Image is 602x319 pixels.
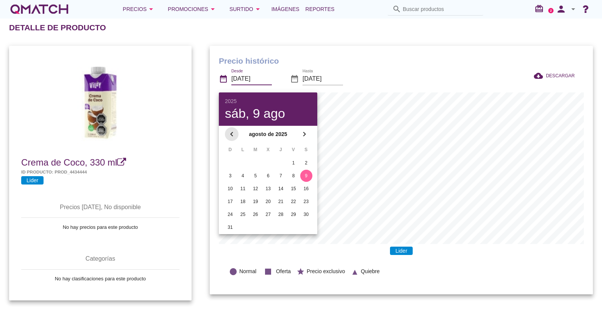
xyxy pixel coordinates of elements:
[306,5,335,14] span: Reportes
[351,266,359,275] i: ▲
[237,170,249,182] button: 4
[224,211,236,218] div: 24
[250,208,262,220] button: 26
[307,267,345,275] span: Precio exclusivo
[208,5,217,14] i: arrow_drop_down
[275,170,287,182] button: 7
[403,3,479,15] input: Buscar productos
[250,143,261,156] th: M
[224,195,236,208] button: 17
[554,4,569,14] i: person
[262,172,274,179] div: 6
[290,74,299,83] i: date_range
[262,211,274,218] div: 27
[300,157,312,169] button: 2
[275,185,287,192] div: 14
[392,5,401,14] i: search
[224,208,236,220] button: 24
[250,185,262,192] div: 12
[237,211,249,218] div: 25
[287,195,299,208] button: 22
[300,198,312,205] div: 23
[253,5,262,14] i: arrow_drop_down
[546,72,575,79] span: DESCARGAR
[262,198,274,205] div: 20
[225,107,311,120] div: sáb, 9 ago
[21,157,117,167] span: Crema de Coco, 330 ml
[287,198,299,205] div: 22
[229,267,237,276] i: lens
[300,183,312,195] button: 16
[21,248,179,269] th: Categorías
[276,267,291,275] span: Oferta
[262,208,274,220] button: 27
[237,208,249,220] button: 25
[300,208,312,220] button: 30
[287,157,299,169] button: 1
[303,73,343,85] input: Hasta
[287,172,299,179] div: 8
[569,5,578,14] i: arrow_drop_down
[237,143,248,156] th: L
[287,143,299,156] th: V
[237,172,249,179] div: 4
[275,208,287,220] button: 28
[287,170,299,182] button: 8
[147,5,156,14] i: arrow_drop_down
[300,172,312,179] div: 9
[227,130,236,139] i: chevron_left
[223,2,268,17] button: Surtido
[275,172,287,179] div: 7
[535,4,547,13] i: redeem
[528,69,581,83] button: DESCARGAR
[9,22,106,34] h2: Detalle de producto
[287,185,299,192] div: 15
[250,172,262,179] div: 5
[21,218,179,236] td: No hay precios para este producto
[361,267,380,275] span: Quiebre
[268,2,303,17] a: Imágenes
[275,143,287,156] th: J
[296,267,305,276] i: star
[117,2,162,17] button: Precios
[229,5,262,14] div: Surtido
[390,247,412,255] span: Lider
[300,195,312,208] button: 23
[250,183,262,195] button: 12
[250,170,262,182] button: 5
[237,183,249,195] button: 11
[548,8,554,13] a: 2
[225,99,311,104] div: 2025
[300,130,309,139] i: chevron_right
[287,183,299,195] button: 15
[262,183,274,195] button: 13
[123,5,156,14] div: Precios
[262,185,274,192] div: 13
[9,2,70,17] a: white-qmatch-logo
[239,267,256,275] span: Normal
[224,224,236,231] div: 31
[534,71,546,80] i: cloud_download
[21,270,179,288] td: No hay clasificaciones para este producto
[224,143,236,156] th: D
[275,211,287,218] div: 28
[224,198,236,205] div: 17
[237,198,249,205] div: 18
[237,185,249,192] div: 11
[300,211,312,218] div: 30
[250,198,262,205] div: 19
[21,197,179,218] th: Precios [DATE], No disponible
[275,195,287,208] button: 21
[287,159,299,166] div: 1
[224,221,236,233] button: 31
[262,143,274,156] th: X
[287,211,299,218] div: 29
[287,208,299,220] button: 29
[21,169,179,175] h5: Id producto: prod_4434444
[300,185,312,192] div: 16
[300,170,312,182] button: 9
[219,74,228,83] i: date_range
[250,195,262,208] button: 19
[224,172,236,179] div: 3
[550,9,552,12] text: 2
